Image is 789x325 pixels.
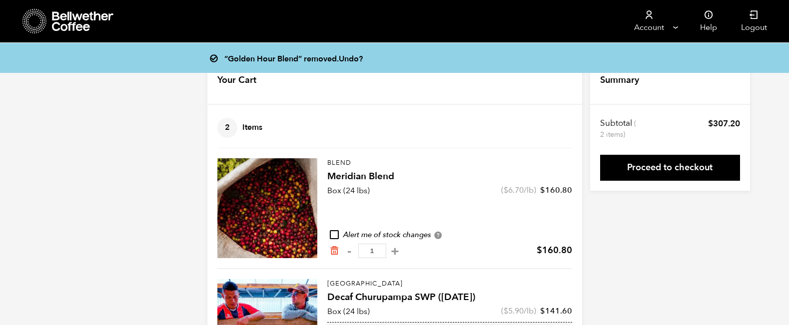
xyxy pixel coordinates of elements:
[327,306,370,318] p: Box (24 lbs)
[339,53,363,64] a: Undo?
[327,185,370,197] p: Box (24 lbs)
[343,246,356,256] button: -
[389,246,401,256] button: +
[540,306,572,317] bdi: 141.60
[537,244,572,257] bdi: 160.80
[600,118,638,140] th: Subtotal
[504,185,524,196] bdi: 6.70
[537,244,542,257] span: $
[214,51,589,65] div: “Golden Hour Blend” removed.
[708,118,713,129] span: $
[501,306,536,317] span: ( /lb)
[329,246,339,256] a: Remove from cart
[327,158,572,168] p: Blend
[217,74,256,87] h4: Your Cart
[327,230,572,241] div: Alert me of stock changes
[501,185,536,196] span: ( /lb)
[327,170,572,184] h4: Meridian Blend
[504,185,508,196] span: $
[600,155,740,181] a: Proceed to checkout
[504,306,524,317] bdi: 5.90
[217,118,262,138] h4: Items
[540,306,545,317] span: $
[708,118,740,129] bdi: 307.20
[540,185,572,196] bdi: 160.80
[600,74,639,87] h4: Summary
[327,279,572,289] p: [GEOGRAPHIC_DATA]
[504,306,508,317] span: $
[358,244,386,258] input: Qty
[327,291,572,305] h4: Decaf Churupampa SWP ([DATE])
[217,118,237,138] span: 2
[540,185,545,196] span: $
